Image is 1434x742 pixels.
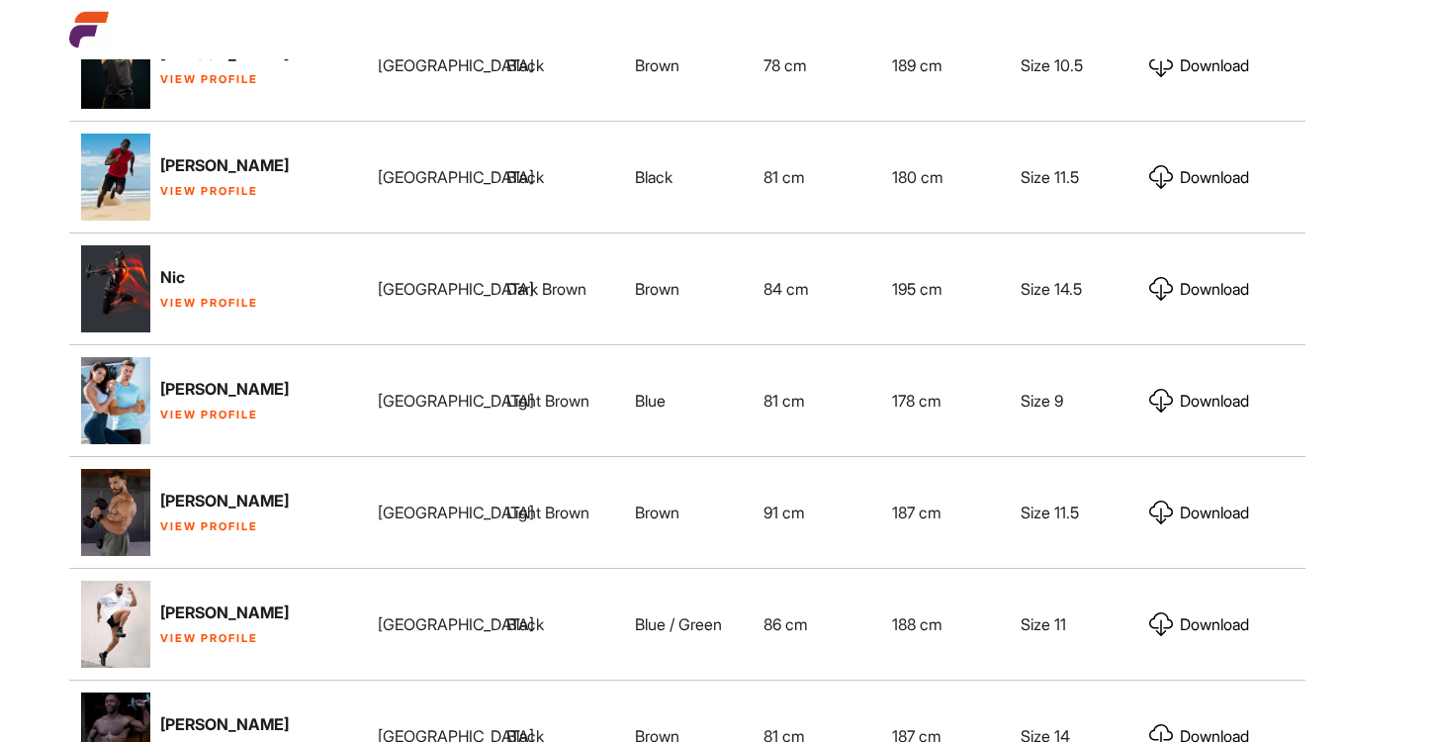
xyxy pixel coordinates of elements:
[1009,597,1137,652] div: Size 11
[1009,38,1137,93] div: Size 10.5
[494,597,623,652] div: Black
[1149,501,1249,524] a: Download
[366,597,494,652] div: [GEOGRAPHIC_DATA]
[160,379,289,399] strong: [PERSON_NAME]
[160,603,289,622] strong: [PERSON_NAME]
[366,38,494,93] div: [GEOGRAPHIC_DATA]
[1149,277,1249,301] a: Download
[623,373,752,428] div: Blue
[160,491,289,510] strong: [PERSON_NAME]
[494,261,623,317] div: Dark Brown
[1009,485,1137,540] div: Size 11.5
[81,133,150,222] img: Bobby-T-running-in-hot-sand-on-Queensland-beach
[752,261,880,317] div: 84 cm
[81,244,150,333] img: Nicholas jumping with with barbell
[494,373,623,428] div: Light Brown
[752,597,880,652] div: 86 cm
[1149,165,1249,189] a: Download
[752,149,880,205] div: 81 cm
[366,149,494,205] div: [GEOGRAPHIC_DATA]
[1149,612,1173,636] img: download.svg
[69,10,109,49] img: cropped-aefm-brand-fav-22-square.png
[81,580,150,669] img: 1a
[1149,389,1173,413] img: download.svg
[623,261,752,317] div: Brown
[1149,612,1249,636] a: Download
[1149,501,1173,524] img: download.svg
[623,38,752,93] div: Brown
[1009,261,1137,317] div: Size 14.5
[366,485,494,540] div: [GEOGRAPHIC_DATA]
[880,261,1009,317] div: 195 cm
[880,485,1009,540] div: 187 cm
[160,72,258,86] a: View Profile
[494,485,623,540] div: Light Brown
[1149,165,1173,189] img: download.svg
[880,149,1009,205] div: 180 cm
[366,261,494,317] div: [GEOGRAPHIC_DATA]
[366,373,494,428] div: [GEOGRAPHIC_DATA]
[160,714,289,734] strong: [PERSON_NAME]
[752,373,880,428] div: 81 cm
[752,38,880,93] div: 78 cm
[160,155,289,175] strong: [PERSON_NAME]
[1009,149,1137,205] div: Size 11.5
[160,631,258,645] a: View Profile
[1149,277,1173,301] img: download.svg
[623,149,752,205] div: Black
[160,408,258,421] a: View Profile
[1149,53,1249,77] a: Download
[1149,53,1173,77] img: download.svg
[160,519,258,533] a: View Profile
[1149,389,1249,413] a: Download
[752,485,880,540] div: 91 cm
[494,149,623,205] div: Black
[1009,373,1137,428] div: Size 9
[160,267,185,287] strong: Nic
[880,597,1009,652] div: 188 cm
[623,597,752,652] div: Blue / Green
[160,184,258,198] a: View Profile
[160,296,258,310] a: View Profile
[880,38,1009,93] div: 189 cm
[880,373,1009,428] div: 178 cm
[494,38,623,93] div: Black
[623,485,752,540] div: Brown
